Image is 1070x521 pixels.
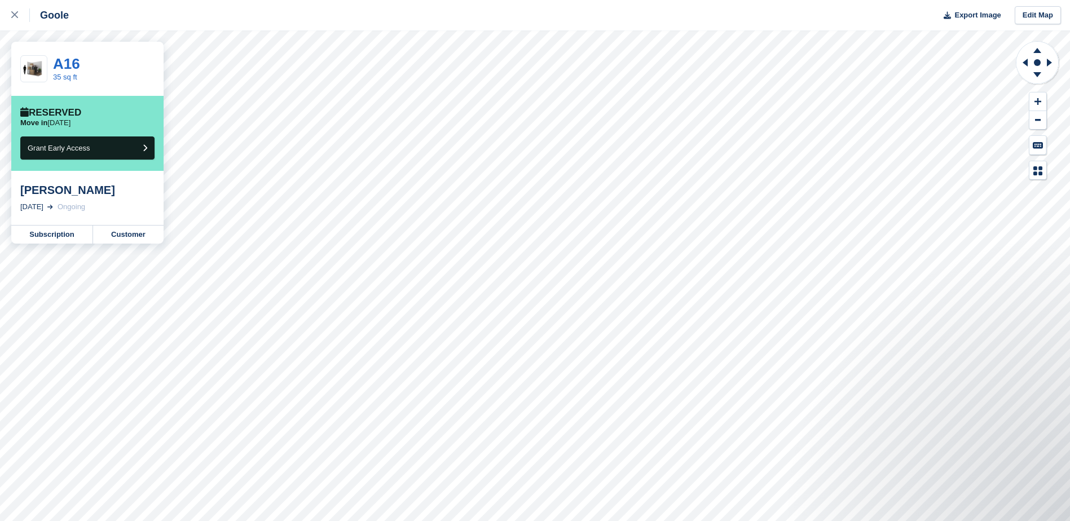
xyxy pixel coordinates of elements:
[954,10,1001,21] span: Export Image
[21,59,47,79] img: 32-sqft-unit.jpg
[1029,92,1046,111] button: Zoom In
[937,6,1001,25] button: Export Image
[53,55,80,72] a: A16
[1029,111,1046,130] button: Zoom Out
[20,201,43,213] div: [DATE]
[20,118,47,127] span: Move in
[20,107,81,118] div: Reserved
[20,183,155,197] div: [PERSON_NAME]
[20,136,155,160] button: Grant Early Access
[20,118,71,127] p: [DATE]
[53,73,77,81] a: 35 sq ft
[1029,161,1046,180] button: Map Legend
[93,226,164,244] a: Customer
[30,8,69,22] div: Goole
[1015,6,1061,25] a: Edit Map
[1029,136,1046,154] button: Keyboard Shortcuts
[28,144,90,152] span: Grant Early Access
[58,201,85,213] div: Ongoing
[11,226,93,244] a: Subscription
[47,205,53,209] img: arrow-right-light-icn-cde0832a797a2874e46488d9cf13f60e5c3a73dbe684e267c42b8395dfbc2abf.svg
